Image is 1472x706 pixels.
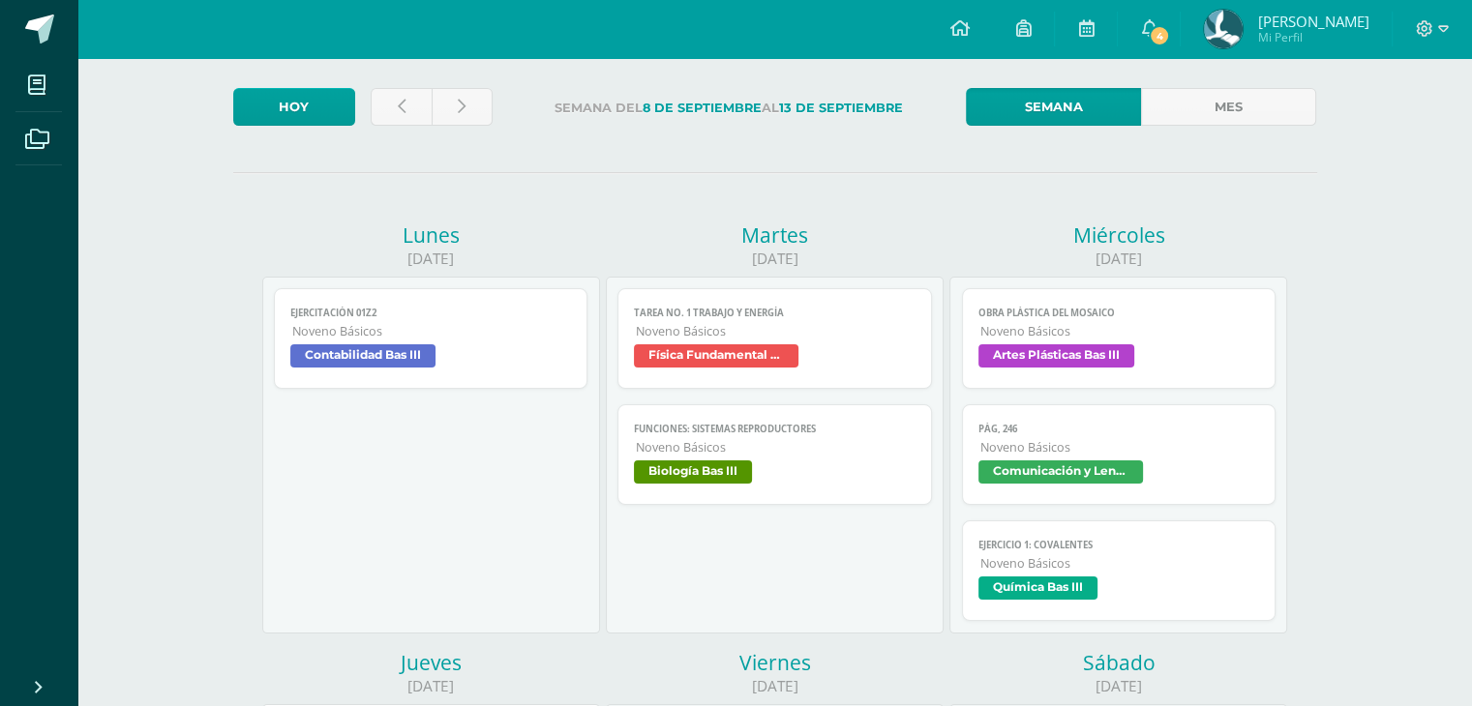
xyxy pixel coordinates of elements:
[636,439,916,456] span: Noveno Básicos
[636,323,916,339] span: Noveno Básicos
[262,676,600,696] div: [DATE]
[980,555,1260,572] span: Noveno Básicos
[617,404,932,505] a: Funciones: sistemas reproductoresNoveno BásicosBiología Bas III
[606,649,944,676] div: Viernes
[508,88,950,128] label: Semana del al
[779,101,903,115] strong: 13 de Septiembre
[949,649,1287,676] div: Sábado
[1141,88,1316,126] a: Mes
[962,520,1277,621] a: Ejercicio 1: covalentesNoveno BásicosQuímica Bas III
[262,221,600,249] div: Lunes
[274,288,588,389] a: Ejercitación 01Z2Noveno BásicosContabilidad Bas III
[978,423,1260,435] span: Pág, 246
[1257,29,1368,45] span: Mi Perfil
[290,307,572,319] span: Ejercitación 01Z2
[978,307,1260,319] span: Obra plástica del mosaico
[290,344,436,368] span: Contabilidad Bas III
[1204,10,1243,48] img: f699e455cfe0b6205fbd7994ff7a8509.png
[962,404,1277,505] a: Pág, 246Noveno BásicosComunicación y Lenguage Bas III
[262,649,600,676] div: Jueves
[634,460,752,484] span: Biología Bas III
[262,249,600,269] div: [DATE]
[962,288,1277,389] a: Obra plástica del mosaicoNoveno BásicosArtes Plásticas Bas III
[949,221,1287,249] div: Miércoles
[606,221,944,249] div: Martes
[643,101,762,115] strong: 8 de Septiembre
[949,249,1287,269] div: [DATE]
[978,539,1260,551] span: Ejercicio 1: covalentes
[978,460,1143,484] span: Comunicación y Lenguage Bas III
[617,288,932,389] a: Tarea No. 1 Trabajo y EnergíaNoveno BásicosFísica Fundamental Bas III
[606,676,944,696] div: [DATE]
[949,676,1287,696] div: [DATE]
[978,576,1097,600] span: Química Bas III
[980,439,1260,456] span: Noveno Básicos
[292,323,572,339] span: Noveno Básicos
[1257,12,1368,31] span: [PERSON_NAME]
[1149,25,1170,46] span: 4
[634,423,916,435] span: Funciones: sistemas reproductores
[966,88,1141,126] a: Semana
[606,249,944,269] div: [DATE]
[980,323,1260,339] span: Noveno Básicos
[634,307,916,319] span: Tarea No. 1 Trabajo y Energía
[634,344,798,368] span: Física Fundamental Bas III
[978,344,1134,368] span: Artes Plásticas Bas III
[233,88,355,126] a: Hoy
